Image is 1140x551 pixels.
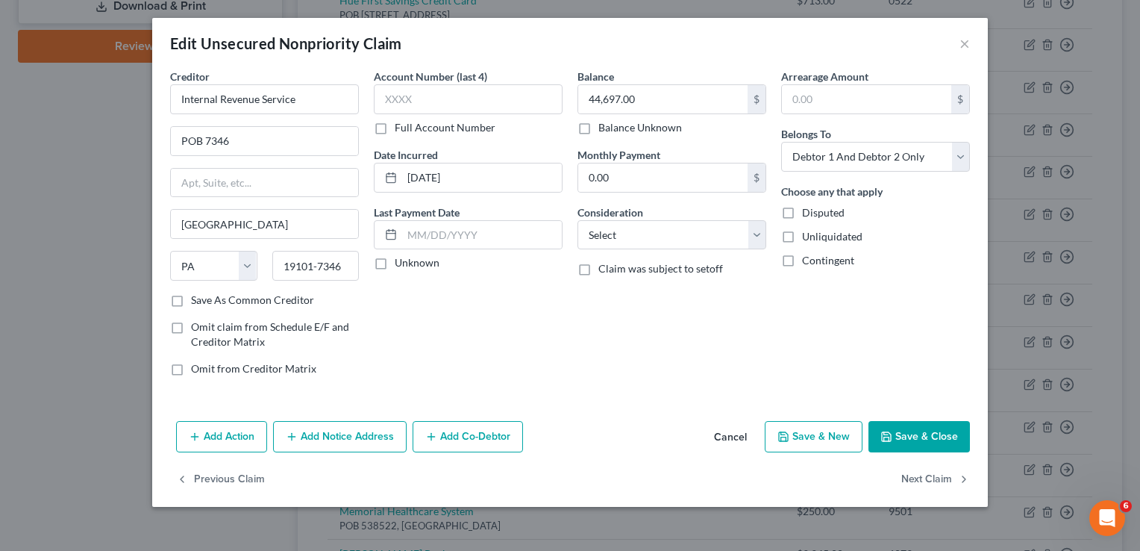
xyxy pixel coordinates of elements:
[99,414,198,473] button: Messages
[598,262,723,275] span: Claim was subject to setoff
[272,251,360,281] input: Enter zip...
[15,280,266,296] p: Pro+ and Whoa Features
[374,205,460,220] label: Last Payment Date
[15,87,284,105] h2: 46 collections
[191,362,316,375] span: Omit from Creditor Matrix
[176,421,267,452] button: Add Action
[191,320,349,348] span: Omit claim from Schedule E/F and Creditor Matrix
[273,421,407,452] button: Add Notice Address
[374,69,487,84] label: Account Number (last 4)
[170,70,210,83] span: Creditor
[748,164,765,192] div: $
[802,206,845,219] span: Disputed
[15,240,69,256] span: 18 articles
[395,120,495,135] label: Full Account Number
[131,6,171,31] h1: Help
[395,255,439,270] label: Unknown
[15,187,266,203] p: Setting Up Your Firm
[901,464,970,496] button: Next Claim
[199,414,298,473] button: Help
[598,120,682,135] label: Balance Unknown
[10,37,289,66] div: Search for helpSearch for help
[15,129,266,145] p: Getting Started
[1120,500,1132,512] span: 6
[15,206,266,237] p: Tips on setting up your firm's account in NextChapter
[577,205,643,220] label: Consideration
[15,373,266,388] p: General and Miscellaneous Questions
[868,421,970,452] button: Save & Close
[15,391,266,423] p: Articles that answer common questions about completing the forms in NextChapter
[171,210,358,238] input: Enter city...
[171,127,358,155] input: Enter address...
[176,464,265,496] button: Previous Claim
[413,421,523,452] button: Add Co-Debtor
[781,184,883,199] label: Choose any that apply
[15,148,63,164] span: 7 articles
[171,169,358,197] input: Apt, Suite, etc...
[577,69,614,84] label: Balance
[802,230,862,243] span: Unliquidated
[15,333,63,349] span: 8 articles
[748,85,765,113] div: $
[34,451,65,461] span: Home
[15,299,266,330] p: Check out the premium features that are exclusive to the Pro+ and Whoa Plans
[374,84,563,114] input: XXXX
[170,84,359,114] input: Search creditor by name...
[191,293,314,308] label: Save As Common Creditor
[1089,500,1125,536] iframe: Intercom live chat
[782,85,951,113] input: 0.00
[402,221,562,249] input: MM/DD/YYYY
[124,451,175,461] span: Messages
[10,37,289,66] input: Search for help
[781,128,831,140] span: Belongs To
[702,423,759,452] button: Cancel
[578,164,748,192] input: 0.00
[765,421,862,452] button: Save & New
[951,85,969,113] div: $
[959,34,970,52] button: ×
[170,33,402,54] div: Edit Unsecured Nonpriority Claim
[235,451,262,461] span: Help
[374,147,438,163] label: Date Incurred
[578,85,748,113] input: 0.00
[577,147,660,163] label: Monthly Payment
[781,69,868,84] label: Arrearage Amount
[802,254,854,267] span: Contingent
[402,164,562,192] input: MM/DD/YYYY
